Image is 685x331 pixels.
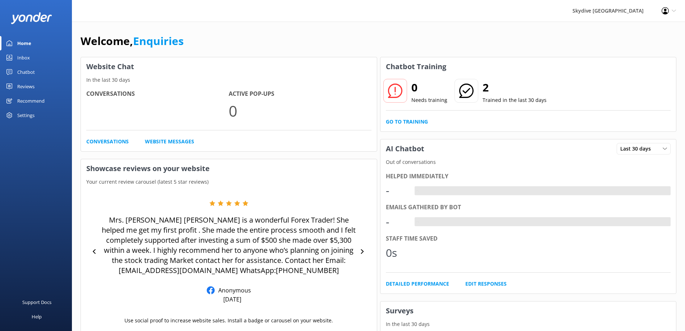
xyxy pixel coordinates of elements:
p: Out of conversations [380,158,676,166]
div: - [386,213,407,231]
h4: Conversations [86,89,229,99]
a: Website Messages [145,138,194,146]
a: Edit Responses [465,280,507,288]
p: Mrs. [PERSON_NAME] [PERSON_NAME] is a wonderful Forex Trader! She helped me get my first profit .... [101,215,357,276]
div: 0s [386,244,407,261]
h4: Active Pop-ups [229,89,371,99]
h2: 0 [411,79,447,96]
div: Emails gathered by bot [386,203,671,212]
p: [DATE] [223,295,241,303]
p: Trained in the last 30 days [483,96,547,104]
h1: Welcome, [81,32,184,50]
h3: Showcase reviews on your website [81,159,377,178]
div: Staff time saved [386,234,671,243]
div: Reviews [17,79,35,94]
div: - [415,186,420,196]
div: - [415,217,420,227]
img: yonder-white-logo.png [11,12,52,24]
p: 0 [229,99,371,123]
a: Enquiries [133,33,184,48]
div: - [386,182,407,199]
a: Go to Training [386,118,428,126]
p: In the last 30 days [81,76,377,84]
div: Inbox [17,50,30,65]
h3: AI Chatbot [380,139,430,158]
div: Home [17,36,31,50]
p: Anonymous [215,286,251,294]
a: Conversations [86,138,129,146]
img: Facebook Reviews [207,286,215,294]
div: Recommend [17,94,45,108]
p: Needs training [411,96,447,104]
a: Detailed Performance [386,280,449,288]
h2: 2 [483,79,547,96]
h3: Surveys [380,301,676,320]
span: Last 30 days [620,145,655,153]
h3: Chatbot Training [380,57,452,76]
div: Help [32,309,42,324]
p: In the last 30 days [380,320,676,328]
div: Settings [17,108,35,122]
p: Your current review carousel (latest 5 star reviews) [81,178,377,186]
div: Chatbot [17,65,35,79]
div: Support Docs [22,295,51,309]
h3: Website Chat [81,57,377,76]
p: Use social proof to increase website sales. Install a badge or carousel on your website. [124,317,333,325]
div: Helped immediately [386,172,671,181]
